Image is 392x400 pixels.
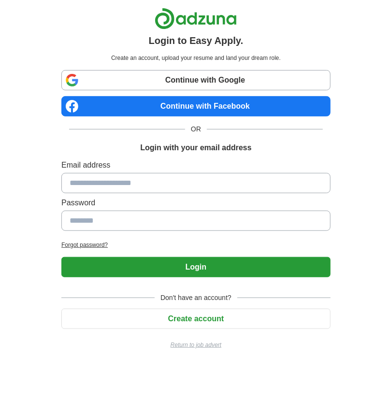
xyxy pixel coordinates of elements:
a: Create account [61,314,331,323]
p: Create an account, upload your resume and land your dream role. [63,54,329,62]
a: Forgot password? [61,241,331,249]
span: Don't have an account? [155,293,237,303]
label: Email address [61,159,331,171]
a: Continue with Google [61,70,331,90]
label: Password [61,197,331,209]
img: Adzuna logo [155,8,237,29]
button: Login [61,257,331,277]
h1: Login with your email address [140,142,251,154]
a: Return to job advert [61,341,331,349]
a: Continue with Facebook [61,96,331,116]
h1: Login to Easy Apply. [149,33,244,48]
button: Create account [61,309,331,329]
span: OR [185,124,207,134]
